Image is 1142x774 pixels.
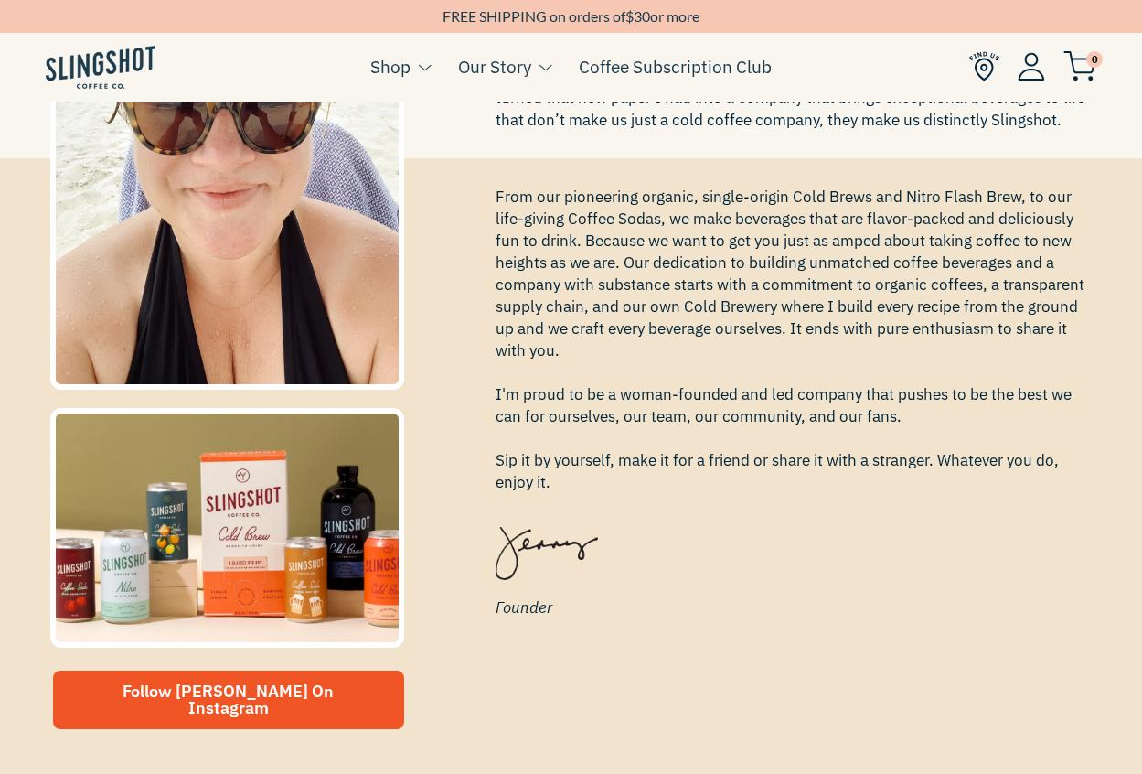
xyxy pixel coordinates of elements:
[53,671,405,729] a: Follow [PERSON_NAME] On Instagram
[1063,56,1096,78] a: 0
[634,7,650,25] span: 30
[496,186,1093,493] span: From our pioneering organic, single-origin Cold Brews and Nitro Flash Brew, to our life-giving Co...
[1063,51,1096,81] img: cart
[370,53,411,81] a: Shop
[1086,51,1103,68] span: 0
[123,681,334,718] span: Follow [PERSON_NAME] On Instagram
[579,53,772,81] a: Coffee Subscription Club
[50,408,405,648] img: familymobile-1635980904423_376x.jpg
[496,596,1093,620] span: Founder
[496,509,598,580] img: jennysig-1635968069213_112x.png
[1018,52,1045,81] img: Account
[625,7,634,25] span: $
[969,51,999,81] img: Find Us
[458,53,531,81] a: Our Story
